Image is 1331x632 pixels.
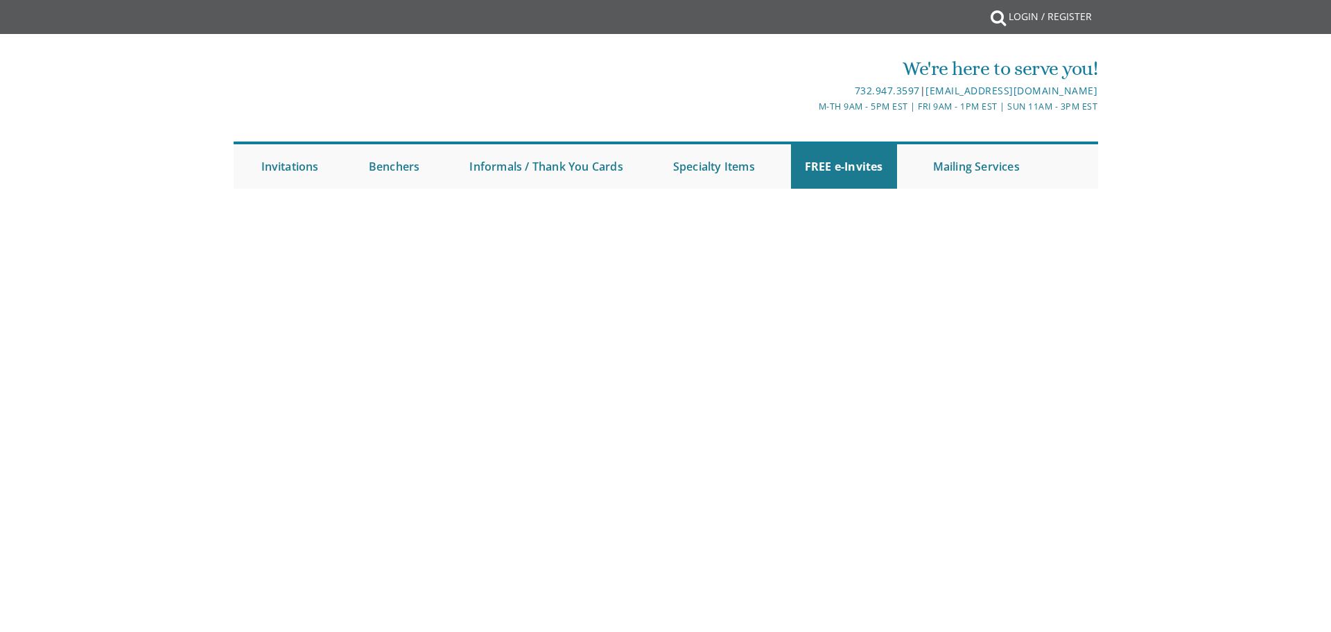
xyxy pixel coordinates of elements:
a: FREE e-Invites [791,144,897,189]
a: Specialty Items [659,144,769,189]
a: Benchers [355,144,434,189]
a: Invitations [247,144,333,189]
a: 732.947.3597 [855,84,920,97]
a: Informals / Thank You Cards [455,144,636,189]
div: We're here to serve you! [522,55,1097,83]
a: [EMAIL_ADDRESS][DOMAIN_NAME] [925,84,1097,97]
div: | [522,83,1097,99]
div: M-Th 9am - 5pm EST | Fri 9am - 1pm EST | Sun 11am - 3pm EST [522,99,1097,114]
a: Mailing Services [919,144,1034,189]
